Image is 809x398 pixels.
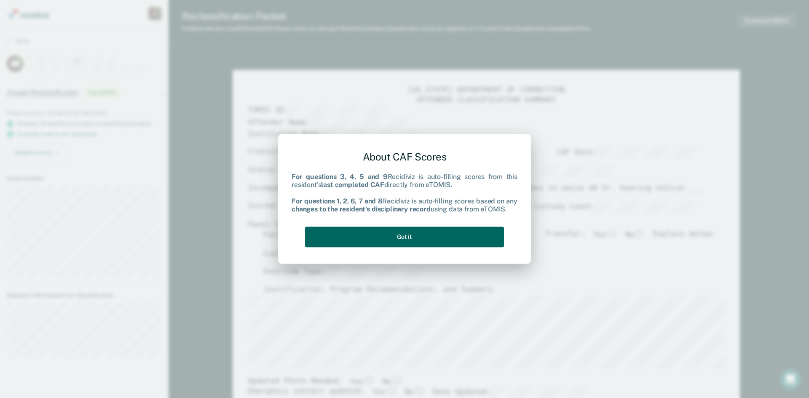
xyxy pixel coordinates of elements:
div: About CAF Scores [292,144,517,170]
button: Got it [305,227,504,247]
b: changes to the resident's disciplinary record [292,205,431,213]
b: For questions 1, 2, 6, 7 and 8 [292,197,382,205]
b: For questions 3, 4, 5 and 9 [292,173,388,181]
div: Recidiviz is auto-filling scores from this resident's directly from eTOMIS. Recidiviz is auto-fil... [292,173,517,214]
b: last completed CAF [321,181,384,189]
